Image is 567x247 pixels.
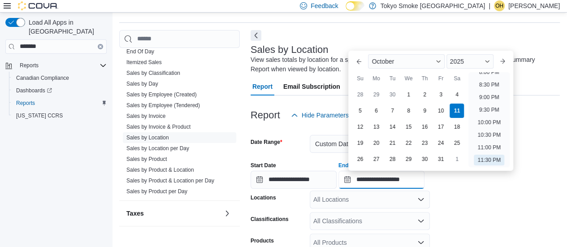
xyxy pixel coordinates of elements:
label: Start Date [251,162,276,169]
div: We [401,71,416,86]
li: 9:00 PM [476,92,503,103]
a: Dashboards [13,85,56,96]
div: day-22 [401,136,416,150]
a: Sales by Location [126,134,169,141]
button: Custom Date [310,135,430,153]
h3: Taxes [126,209,144,218]
div: day-27 [369,152,383,166]
a: Canadian Compliance [13,73,73,83]
div: day-28 [353,87,367,102]
span: October [372,58,394,65]
div: Tu [385,71,399,86]
div: day-18 [450,120,464,134]
button: Reports [2,59,110,72]
div: day-10 [433,104,448,118]
span: Reports [16,100,35,107]
a: [US_STATE] CCRS [13,110,66,121]
div: day-14 [385,120,399,134]
p: [PERSON_NAME] [508,0,560,11]
div: day-1 [401,87,416,102]
div: day-7 [385,104,399,118]
span: Dashboards [13,85,107,96]
span: Feedback [311,1,338,10]
span: Reports [20,62,39,69]
a: End Of Day [126,48,154,55]
div: day-19 [353,136,367,150]
div: day-26 [353,152,367,166]
div: day-17 [433,120,448,134]
div: Th [417,71,432,86]
div: day-24 [433,136,448,150]
a: Sales by Classification [126,70,180,76]
div: Olivia Hagiwara [494,0,505,11]
div: day-12 [353,120,367,134]
div: Button. Open the month selector. October is currently selected. [368,54,444,69]
div: Button. Open the year selector. 2025 is currently selected. [446,54,493,69]
button: Open list of options [417,196,424,203]
div: View sales totals by location for a specified date range. This report is equivalent to the Sales ... [251,55,555,74]
span: Report [252,78,273,95]
div: day-16 [417,120,432,134]
li: 10:30 PM [474,130,504,140]
span: Sales by Invoice [126,113,165,120]
ul: Time [468,72,509,167]
div: Fr [433,71,448,86]
div: day-15 [401,120,416,134]
div: day-21 [385,136,399,150]
button: Previous Month [352,54,366,69]
div: day-25 [450,136,464,150]
a: Dashboards [9,84,110,97]
button: Next [251,30,261,41]
button: Clear input [98,44,103,49]
a: Sales by Employee (Tendered) [126,102,200,108]
label: Products [251,237,274,244]
span: Reports [13,98,107,108]
span: Sales by Invoice & Product [126,123,190,130]
button: Hide Parameters [287,106,352,124]
span: Canadian Compliance [16,74,69,82]
a: Sales by Product & Location per Day [126,178,214,184]
a: Sales by Invoice [126,113,165,119]
a: Sales by Product [126,156,167,162]
button: Taxes [126,209,220,218]
span: Sales by Classification [126,69,180,77]
div: day-29 [369,87,383,102]
li: 11:00 PM [474,142,504,153]
span: Reports [16,60,107,71]
label: End Date [338,162,362,169]
div: day-13 [369,120,383,134]
a: Sales by Employee (Created) [126,91,197,98]
nav: Complex example [5,56,107,145]
li: 10:00 PM [474,117,504,128]
a: Sales by Product & Location [126,167,194,173]
a: Sales by Location per Day [126,145,189,152]
div: day-1 [450,152,464,166]
label: Classifications [251,216,289,223]
span: Washington CCRS [13,110,107,121]
a: Itemized Sales [126,59,162,65]
div: Sales [119,46,240,200]
div: day-5 [353,104,367,118]
div: day-23 [417,136,432,150]
div: day-3 [433,87,448,102]
label: Date Range [251,139,282,146]
span: OH [495,0,503,11]
h3: Report [251,110,280,121]
button: [US_STATE] CCRS [9,109,110,122]
h3: Sales by Location [251,44,329,55]
div: October, 2025 [352,87,465,167]
a: Sales by Day [126,81,158,87]
img: Cova [18,1,58,10]
label: Locations [251,194,276,201]
div: day-9 [417,104,432,118]
button: Open list of options [417,217,424,225]
li: 8:30 PM [476,79,503,90]
div: day-8 [401,104,416,118]
span: [US_STATE] CCRS [16,112,63,119]
button: Reports [9,97,110,109]
span: Email Subscription [283,78,340,95]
